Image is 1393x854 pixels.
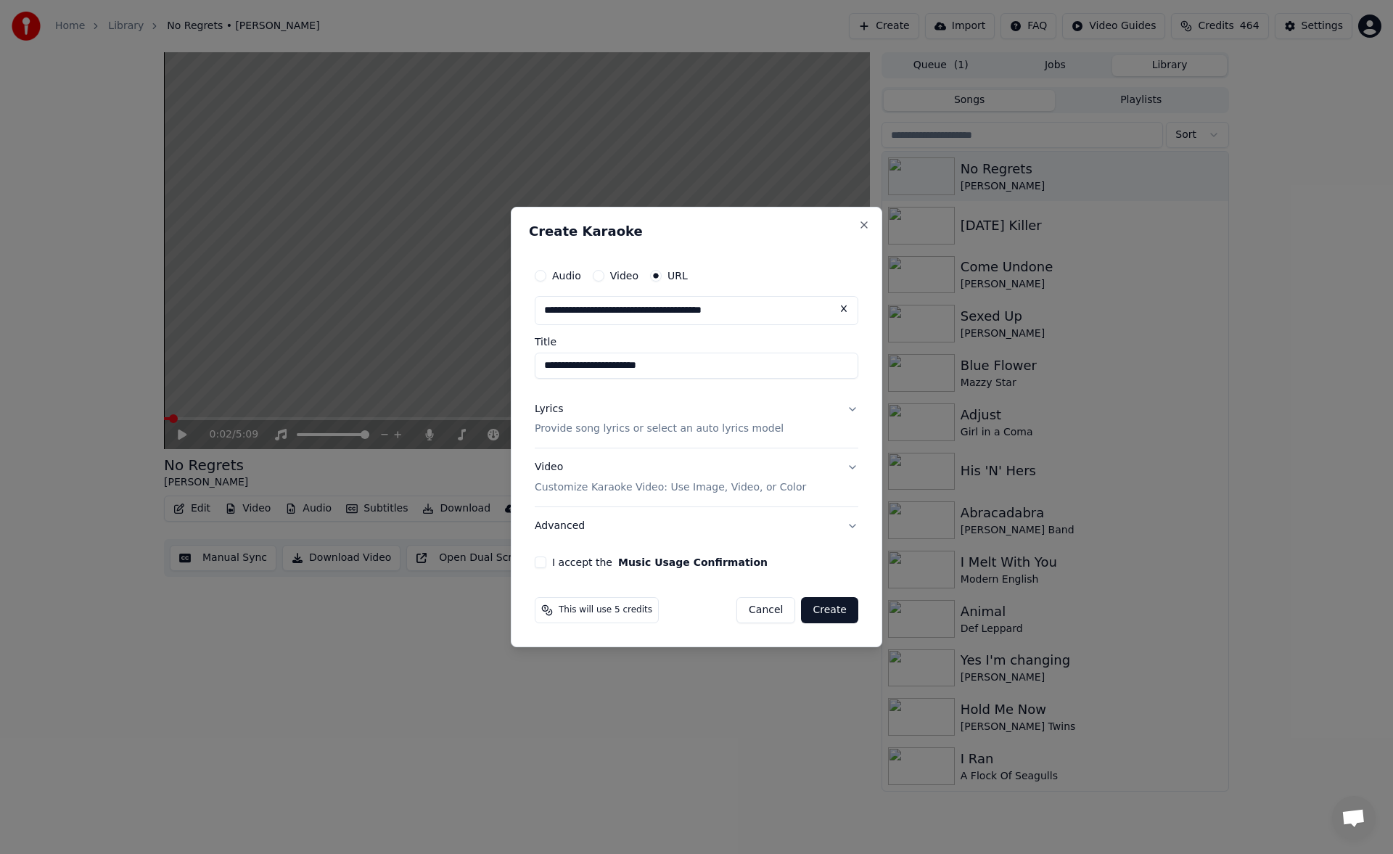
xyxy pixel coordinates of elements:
button: VideoCustomize Karaoke Video: Use Image, Video, or Color [535,449,858,507]
label: URL [667,271,688,281]
p: Provide song lyrics or select an auto lyrics model [535,422,784,437]
label: I accept the [552,557,768,567]
button: Advanced [535,507,858,545]
label: Title [535,337,858,347]
label: Audio [552,271,581,281]
button: Create [801,597,858,623]
label: Video [610,271,638,281]
p: Customize Karaoke Video: Use Image, Video, or Color [535,480,806,495]
div: Lyrics [535,402,563,416]
div: Video [535,461,806,496]
span: This will use 5 credits [559,604,652,616]
h2: Create Karaoke [529,225,864,238]
button: I accept the [618,557,768,567]
button: LyricsProvide song lyrics or select an auto lyrics model [535,390,858,448]
button: Cancel [736,597,795,623]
